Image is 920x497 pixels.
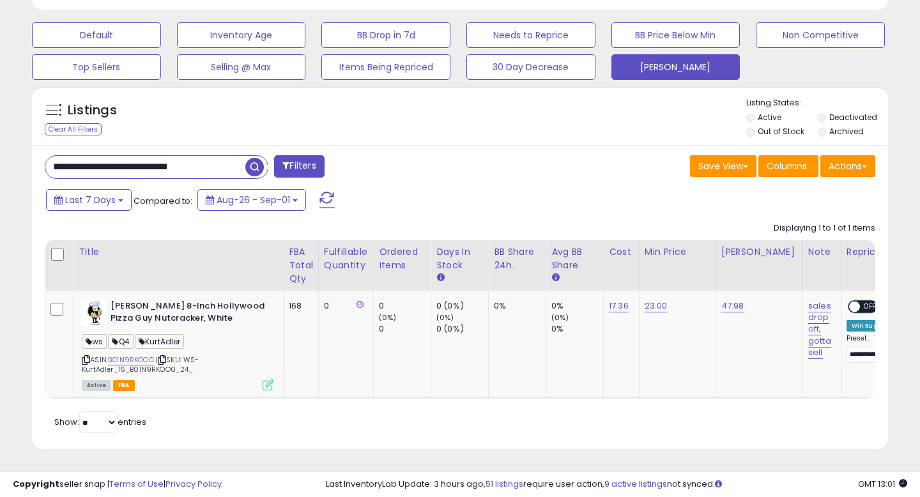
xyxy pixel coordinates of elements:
div: Preset: [847,334,896,363]
button: BB Price Below Min [611,22,740,48]
small: Avg BB Share. [551,272,559,284]
span: Last 7 Days [65,194,116,206]
div: Cost [609,245,634,259]
div: FBA Total Qty [289,245,313,286]
span: Columns [767,160,807,172]
div: 168 [289,300,309,312]
div: ASIN: [82,300,273,389]
button: Top Sellers [32,54,161,80]
div: Clear All Filters [45,123,102,135]
a: Privacy Policy [165,478,222,490]
small: (0%) [436,312,454,323]
span: OFF [860,302,880,312]
div: Win BuyBox * [847,320,896,332]
a: Terms of Use [109,478,164,490]
button: Last 7 Days [46,189,132,211]
button: Inventory Age [177,22,306,48]
div: 0 (0%) [436,323,488,335]
button: 30 Day Decrease [466,54,595,80]
div: BB Share 24h. [494,245,540,272]
span: Compared to: [134,195,192,207]
div: Last InventoryLab Update: 3 hours ago, require user action, not synced. [326,478,907,491]
span: | SKU: WS-KurtAdler_16_B01N9RKOO0_24_ [82,355,199,374]
button: [PERSON_NAME] [611,54,740,80]
span: ws [82,334,107,349]
button: Default [32,22,161,48]
button: Columns [758,155,818,177]
button: Selling @ Max [177,54,306,80]
div: 0% [551,323,603,335]
div: Displaying 1 to 1 of 1 items [774,222,875,234]
b: [PERSON_NAME] 8-Inch Hollywood Pizza Guy Nutcracker, White [111,300,266,327]
a: 51 listings [486,478,523,490]
div: 0 [324,300,364,312]
span: Aug-26 - Sep-01 [217,194,290,206]
div: Ordered Items [379,245,425,272]
div: Note [808,245,836,259]
label: Archived [829,126,864,137]
button: Items Being Repriced [321,54,450,80]
label: Deactivated [829,112,877,123]
label: Out of Stock [758,126,804,137]
div: 0 [379,323,431,335]
button: Needs to Reprice [466,22,595,48]
a: 9 active listings [604,478,667,490]
button: Filters [274,155,324,178]
a: 47.98 [721,300,744,312]
span: 2025-09-9 13:01 GMT [858,478,907,490]
div: Avg BB Share [551,245,598,272]
span: All listings currently available for purchase on Amazon [82,380,111,391]
button: Aug-26 - Sep-01 [197,189,306,211]
div: Title [79,245,278,259]
div: Min Price [645,245,710,259]
div: Repricing [847,245,901,259]
h5: Listings [68,102,117,119]
strong: Copyright [13,478,59,490]
div: 0% [551,300,603,312]
span: FBA [113,380,135,391]
span: Q4 [108,334,133,349]
a: 23.00 [645,300,668,312]
a: B01N9RKOO0 [108,355,154,365]
a: sales drop off, gotta sell [808,300,831,359]
div: 0 [379,300,431,312]
small: (0%) [551,312,569,323]
small: Days In Stock. [436,272,444,284]
div: seller snap | | [13,478,222,491]
p: Listing States: [746,97,889,109]
img: 51qRiHnMNZL._SL40_.jpg [82,300,107,326]
span: Show: entries [54,416,146,428]
button: Non Competitive [756,22,885,48]
div: 0% [494,300,536,312]
div: 0 (0%) [436,300,488,312]
div: Fulfillable Quantity [324,245,368,272]
div: Days In Stock [436,245,483,272]
button: Save View [690,155,756,177]
span: KurtAdler [135,334,185,349]
div: [PERSON_NAME] [721,245,797,259]
small: (0%) [379,312,397,323]
label: Active [758,112,781,123]
a: 17.36 [609,300,629,312]
button: BB Drop in 7d [321,22,450,48]
button: Actions [820,155,875,177]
